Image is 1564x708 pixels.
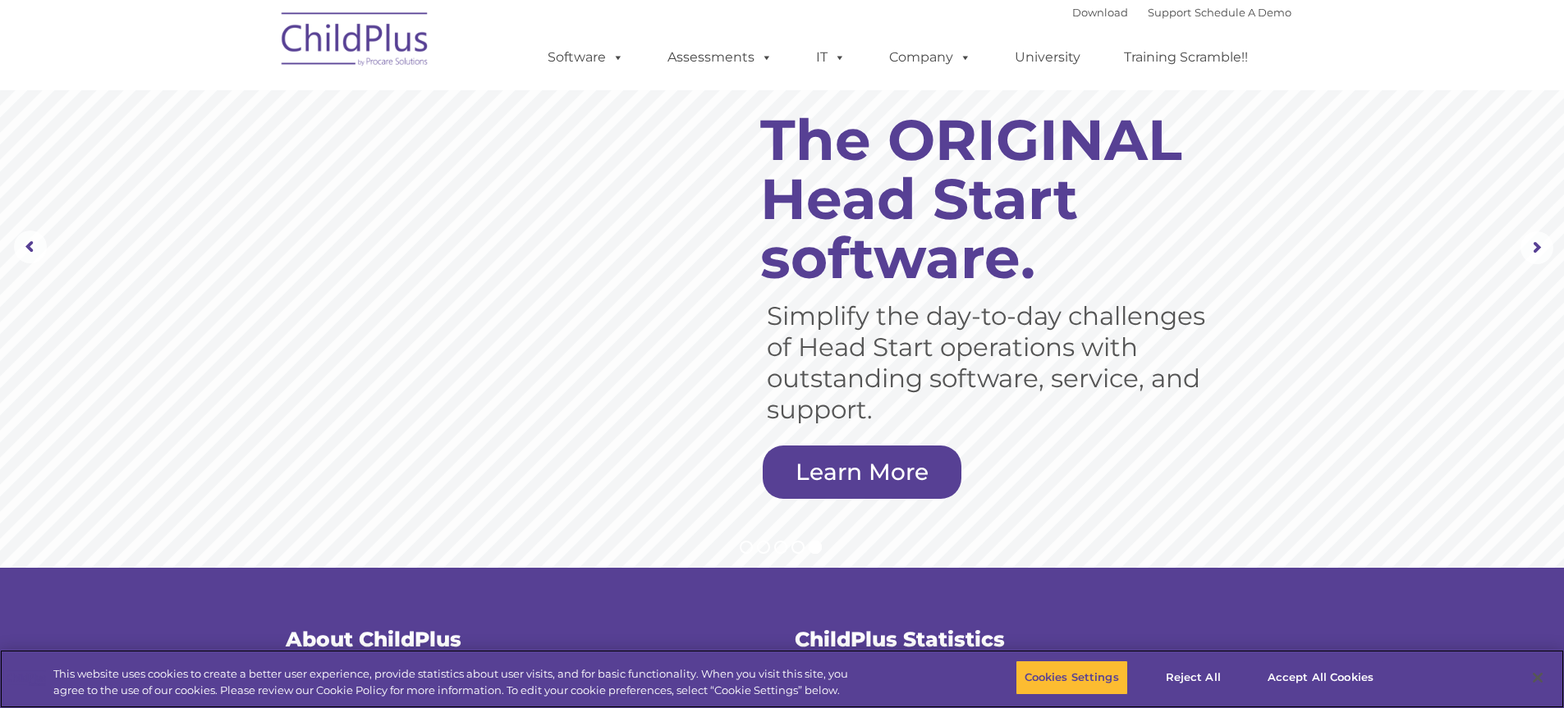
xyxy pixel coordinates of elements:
[286,627,461,651] span: About ChildPlus
[1148,6,1191,19] a: Support
[531,41,640,74] a: Software
[1108,41,1264,74] a: Training Scramble!!
[998,41,1097,74] a: University
[763,445,961,499] a: Learn More
[53,666,860,698] div: This website uses cookies to create a better user experience, provide statistics about user visit...
[873,41,988,74] a: Company
[1072,6,1291,19] font: |
[1520,660,1556,696] button: Close
[273,1,438,83] img: ChildPlus by Procare Solutions
[800,41,862,74] a: IT
[1016,660,1128,695] button: Cookies Settings
[760,110,1249,287] rs-layer: The ORIGINAL Head Start software.
[795,627,1005,651] span: ChildPlus Statistics
[1142,660,1245,695] button: Reject All
[1195,6,1291,19] a: Schedule A Demo
[1072,6,1128,19] a: Download
[767,300,1225,425] rs-layer: Simplify the day-to-day challenges of Head Start operations with outstanding software, service, a...
[651,41,789,74] a: Assessments
[1259,660,1383,695] button: Accept All Cookies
